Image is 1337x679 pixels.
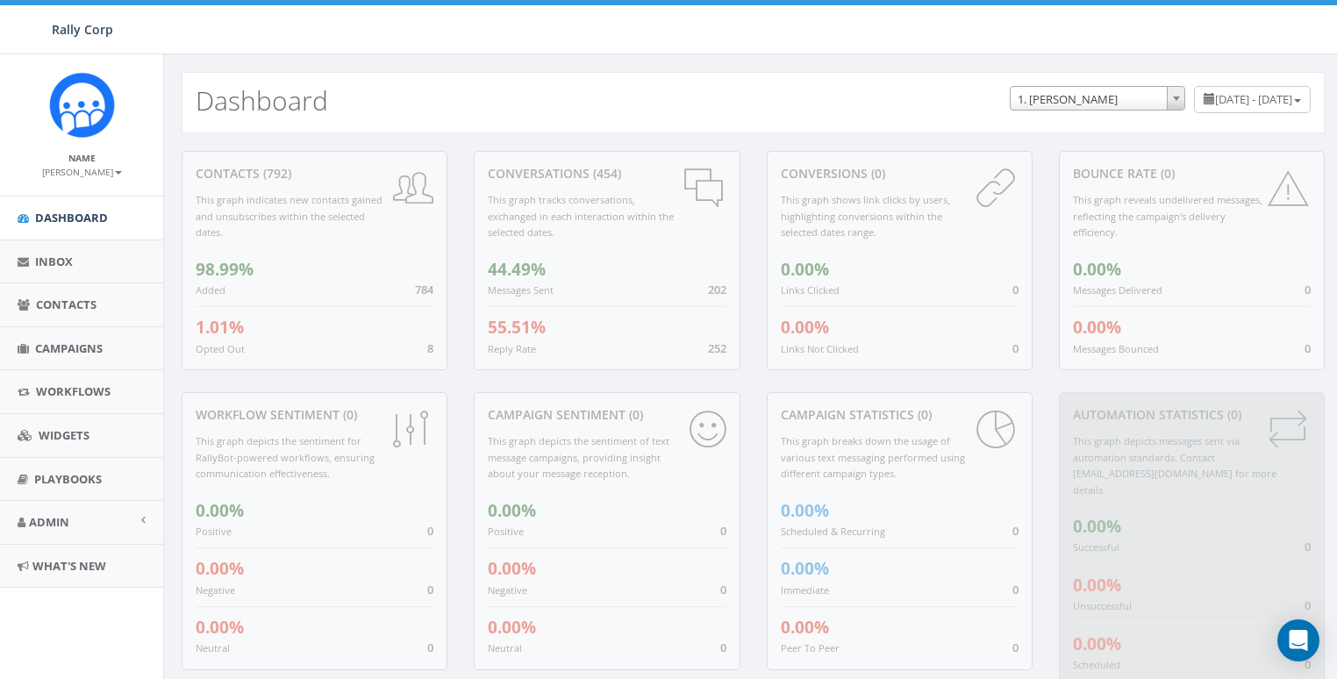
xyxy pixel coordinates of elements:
span: 55.51% [488,316,546,339]
span: 0 [1012,640,1019,655]
small: Scheduled [1073,658,1120,671]
small: Positive [196,525,232,538]
span: 0.00% [488,557,536,580]
span: 0 [720,640,726,655]
span: 0 [1012,523,1019,539]
span: 0.00% [1073,633,1121,655]
small: Negative [488,583,527,597]
span: 202 [708,282,726,297]
a: [PERSON_NAME] [42,163,122,179]
span: 0.00% [196,557,244,580]
small: Messages Bounced [1073,342,1159,355]
span: 0 [1012,340,1019,356]
span: 1.01% [196,316,244,339]
small: This graph depicts the sentiment for RallyBot-powered workflows, ensuring communication effective... [196,434,375,480]
span: (0) [868,165,885,182]
small: Messages Sent [488,283,554,297]
div: Workflow Sentiment [196,406,433,424]
span: 8 [427,340,433,356]
span: 0 [1305,597,1311,613]
small: Links Not Clicked [781,342,859,355]
img: Icon_1.png [49,72,115,138]
span: 0.00% [781,499,829,522]
small: Peer To Peer [781,641,840,654]
span: 252 [708,340,726,356]
small: This graph tracks conversations, exchanged in each interaction within the selected dates. [488,193,674,239]
small: Neutral [196,641,230,654]
span: 784 [415,282,433,297]
span: 0.00% [488,616,536,639]
span: 98.99% [196,258,254,281]
span: 0.00% [196,616,244,639]
span: Campaigns [35,340,103,356]
span: 0.00% [781,316,829,339]
span: 0 [1305,340,1311,356]
div: conversions [781,165,1019,182]
span: 0 [427,640,433,655]
small: Name [68,152,96,164]
span: (454) [590,165,621,182]
span: 1. James Martin [1011,87,1184,111]
span: Rally Corp [52,21,113,38]
span: [DATE] - [DATE] [1215,91,1292,107]
span: What's New [32,558,106,574]
small: Scheduled & Recurring [781,525,885,538]
small: Successful [1073,540,1119,554]
small: Positive [488,525,524,538]
small: Opted Out [196,342,245,355]
span: 0 [1305,539,1311,554]
span: 0.00% [488,499,536,522]
small: This graph shows link clicks by users, highlighting conversions within the selected dates range. [781,193,950,239]
span: 0.00% [1073,574,1121,597]
small: This graph indicates new contacts gained and unsubscribes within the selected dates. [196,193,383,239]
span: 0 [720,582,726,597]
div: conversations [488,165,726,182]
span: Playbooks [34,471,102,487]
span: 0.00% [781,616,829,639]
span: 0.00% [1073,258,1121,281]
span: Inbox [35,254,73,269]
h2: Dashboard [196,86,328,115]
span: 0.00% [1073,515,1121,538]
div: Bounce Rate [1073,165,1311,182]
span: 0.00% [781,258,829,281]
span: Admin [29,514,69,530]
span: 0 [1012,282,1019,297]
div: Campaign Statistics [781,406,1019,424]
div: Automation Statistics [1073,406,1311,424]
span: (0) [1157,165,1175,182]
small: This graph depicts messages sent via automation standards. Contact [EMAIL_ADDRESS][DOMAIN_NAME] f... [1073,434,1276,497]
small: Neutral [488,641,522,654]
div: Open Intercom Messenger [1277,619,1319,661]
span: 44.49% [488,258,546,281]
small: Messages Delivered [1073,283,1162,297]
span: 0 [427,582,433,597]
span: Widgets [39,427,89,443]
span: 0 [1012,582,1019,597]
small: Links Clicked [781,283,840,297]
span: 0 [427,523,433,539]
small: Added [196,283,225,297]
small: Negative [196,583,235,597]
span: (0) [626,406,643,423]
span: 1. James Martin [1010,86,1185,111]
span: Contacts [36,297,97,312]
div: Campaign Sentiment [488,406,726,424]
small: [PERSON_NAME] [42,166,122,178]
span: 0.00% [196,499,244,522]
span: Workflows [36,383,111,399]
small: Reply Rate [488,342,536,355]
span: (0) [914,406,932,423]
span: 0.00% [781,557,829,580]
span: (0) [340,406,357,423]
div: contacts [196,165,433,182]
span: 0 [720,523,726,539]
span: 0 [1305,656,1311,672]
small: This graph breaks down the usage of various text messaging performed using different campaign types. [781,434,965,480]
small: This graph depicts the sentiment of text message campaigns, providing insight about your message ... [488,434,669,480]
small: This graph reveals undelivered messages, reflecting the campaign's delivery efficiency. [1073,193,1262,239]
small: Immediate [781,583,829,597]
span: (792) [260,165,291,182]
span: Dashboard [35,210,108,225]
span: (0) [1224,406,1241,423]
